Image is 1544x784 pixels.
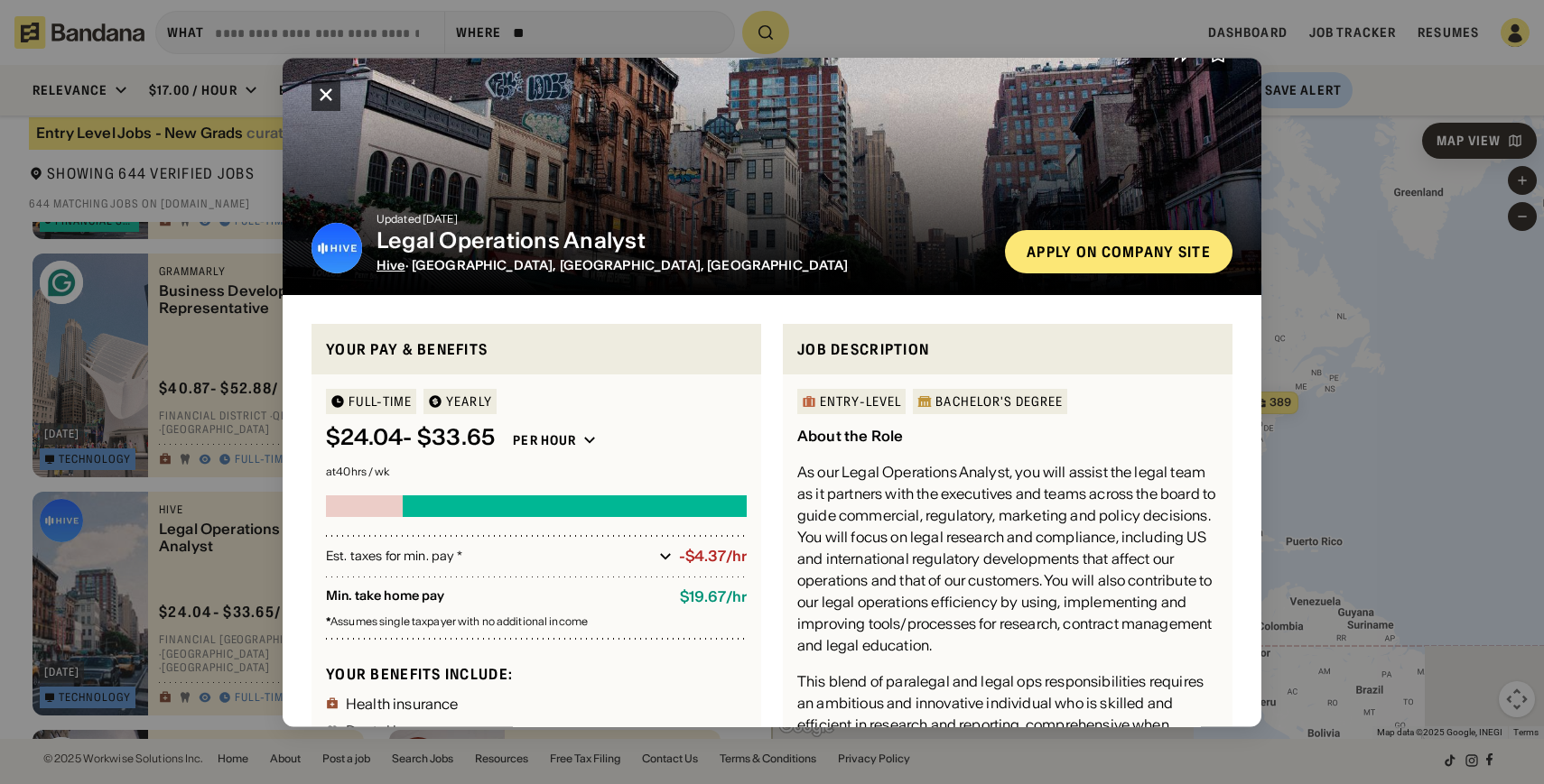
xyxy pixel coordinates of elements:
[377,213,991,224] div: Updated [DATE]
[797,337,1218,360] div: Job Description
[346,723,459,737] div: Dental insurance
[680,588,747,605] div: $ 19.67 / hr
[326,616,747,627] div: Assumes single taxpayer with no additional income
[346,696,459,710] div: Health insurance
[679,548,747,565] div: -$4.37/hr
[446,395,492,408] div: YEARLY
[797,427,903,445] div: About the Role
[326,466,747,477] div: at 40 hrs / wk
[513,432,576,448] div: Per hour
[326,337,747,360] div: Your pay & benefits
[377,227,991,254] div: Legal Operations Analyst
[312,222,362,272] img: Hive logo
[935,395,1063,408] div: Bachelor's Degree
[326,588,665,605] div: Min. take home pay
[377,257,991,272] div: · [GEOGRAPHIC_DATA], [GEOGRAPHIC_DATA], [GEOGRAPHIC_DATA]
[820,395,901,408] div: Entry-Level
[349,395,412,408] div: Full-time
[326,425,495,451] div: $ 24.04 - $33.65
[326,664,747,683] div: Your benefits include:
[377,256,405,272] span: Hive
[1027,244,1211,258] div: Apply on company site
[326,547,652,565] div: Est. taxes for min. pay *
[797,461,1218,656] div: As our Legal Operations Analyst, you will assist the legal team as it partners with the executive...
